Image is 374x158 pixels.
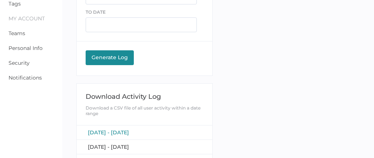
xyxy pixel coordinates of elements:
a: Tags [9,0,21,7]
span: [DATE] - [DATE] [88,144,129,150]
button: Generate Log [86,50,134,65]
a: Teams [9,30,25,37]
span: [DATE] - [DATE] [88,129,129,136]
a: Security [9,60,30,66]
div: Generate Log [89,54,130,61]
a: Personal Info [9,45,43,51]
a: Notifications [9,74,42,81]
span: TO DATE [86,9,106,15]
div: Download a CSV file of all user activity within a date range [86,105,203,116]
div: Download Activity Log [86,93,203,101]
